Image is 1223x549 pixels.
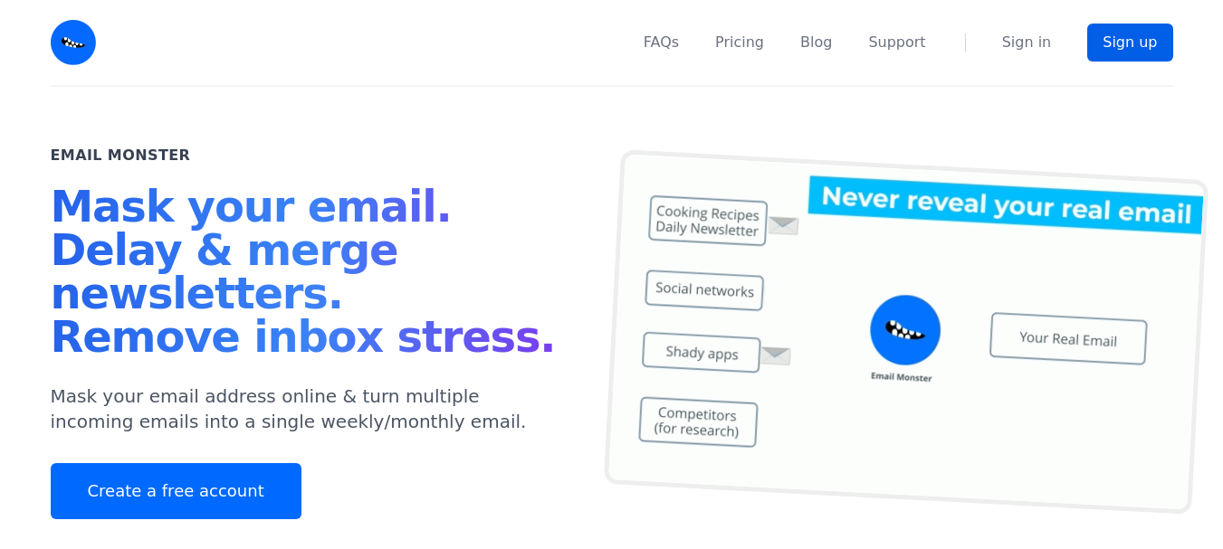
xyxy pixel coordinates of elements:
[715,32,764,53] a: Pricing
[603,149,1208,515] img: temp mail, free temporary mail, Temporary Email
[51,20,96,65] img: Email Monster
[1087,24,1172,62] a: Sign up
[800,32,832,53] a: Blog
[51,185,569,365] h1: Mask your email. Delay & merge newsletters. Remove inbox stress.
[51,145,191,166] h2: Email Monster
[51,463,301,519] a: Create a free account
[51,383,569,434] p: Mask your email address online & turn multiple incoming emails into a single weekly/monthly email.
[644,32,679,53] a: FAQs
[1002,32,1052,53] a: Sign in
[868,32,925,53] a: Support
